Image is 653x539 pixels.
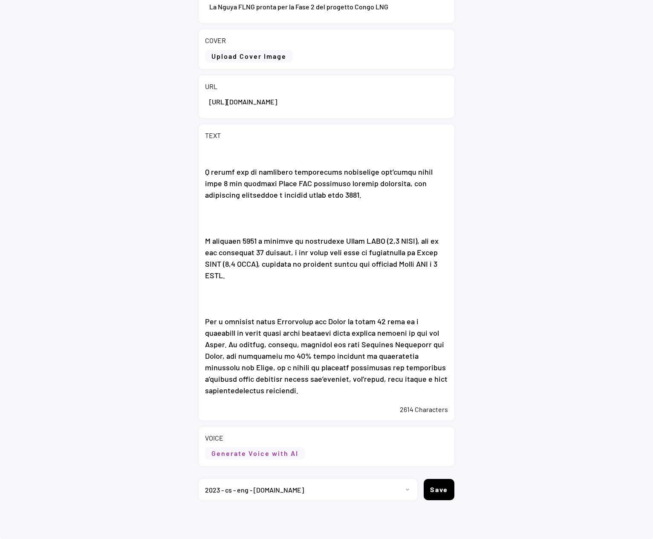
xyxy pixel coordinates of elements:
div: COVER [205,36,226,45]
button: Upload Cover Image [205,50,293,63]
div: URL [205,82,217,91]
input: Type here... [205,91,448,112]
div: TEXT [205,131,221,140]
div: VOICE [205,433,223,443]
button: Generate Voice with AI [205,447,305,460]
button: Save [424,479,454,500]
div: 2614 Characters [205,405,448,414]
